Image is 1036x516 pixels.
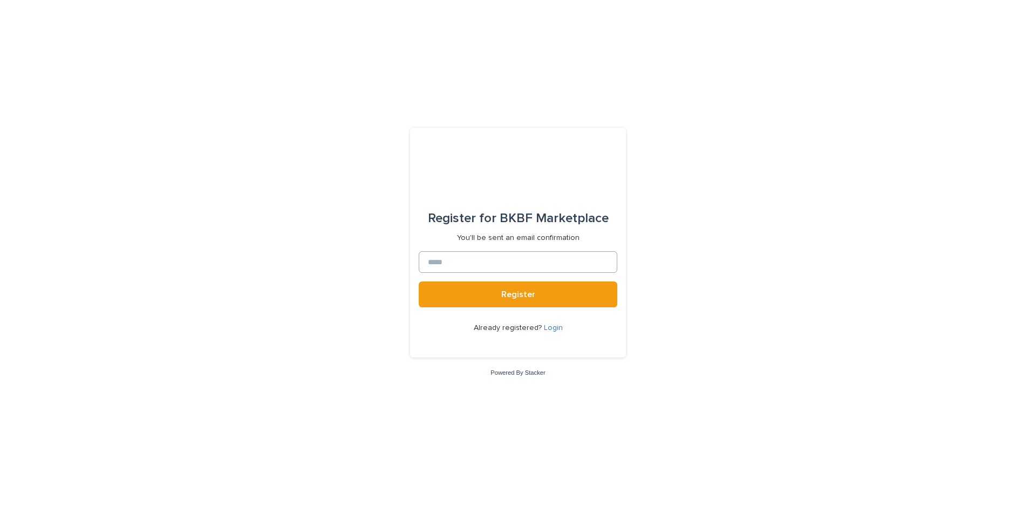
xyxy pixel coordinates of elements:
p: You'll be sent an email confirmation [457,233,580,243]
span: Register for [428,212,496,225]
a: Login [544,324,563,332]
div: BKBF Marketplace [428,203,609,233]
a: Powered By Stacker [490,369,545,376]
button: Register [419,281,617,307]
span: Already registered? [474,324,544,332]
img: l65f3yHPToSKODuEVUav [464,154,572,186]
span: Register [501,290,535,299]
